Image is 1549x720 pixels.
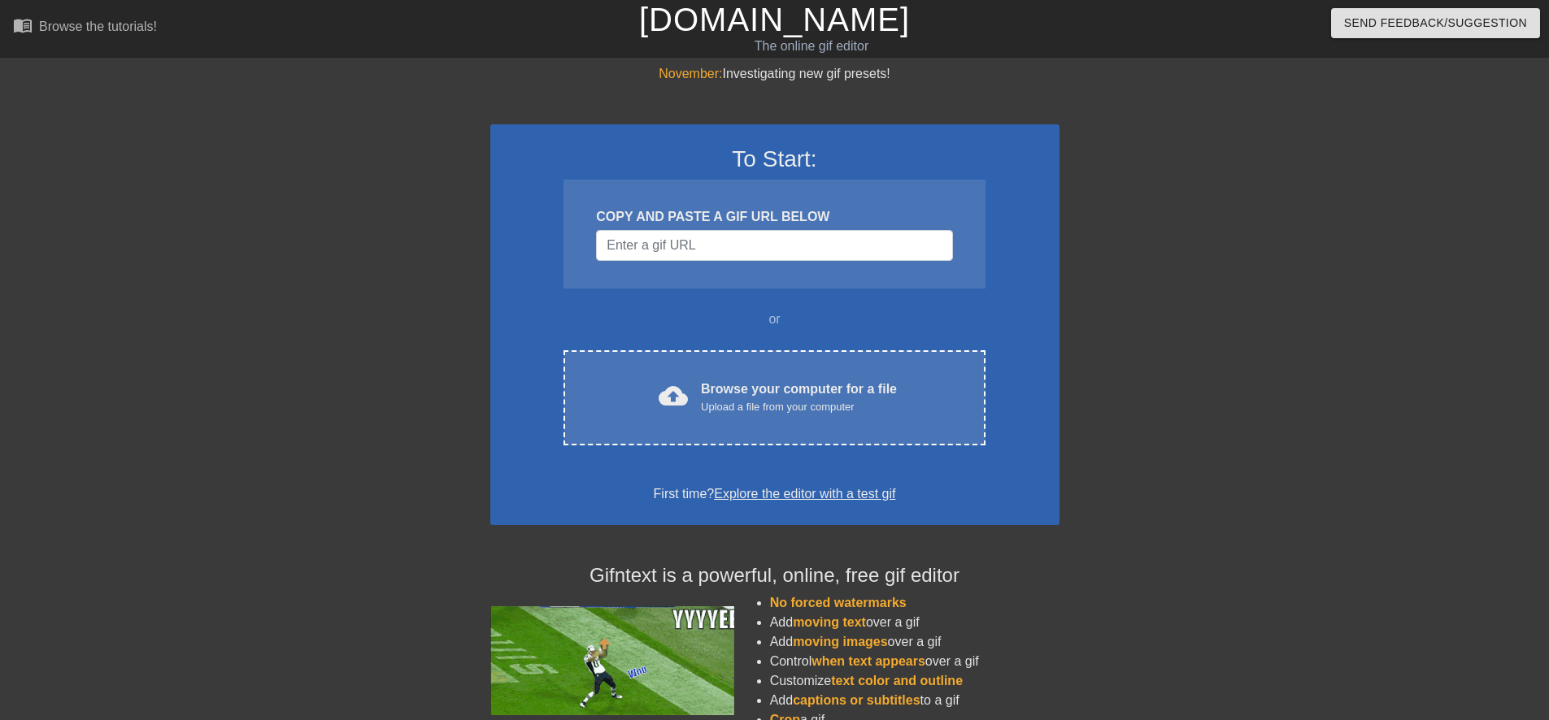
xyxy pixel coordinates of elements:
[1344,13,1527,33] span: Send Feedback/Suggestion
[524,37,1099,56] div: The online gif editor
[714,487,895,501] a: Explore the editor with a test gif
[701,399,897,415] div: Upload a file from your computer
[793,615,866,629] span: moving text
[811,654,925,668] span: when text appears
[793,693,920,707] span: captions or subtitles
[659,381,688,410] span: cloud_upload
[831,674,963,687] span: text color and outline
[793,635,887,648] span: moving images
[13,15,33,35] span: menu_book
[39,20,157,33] div: Browse the tutorials!
[770,671,1059,691] li: Customize
[596,207,952,227] div: COPY AND PASTE A GIF URL BELOW
[490,564,1059,588] h4: Gifntext is a powerful, online, free gif editor
[701,380,897,415] div: Browse your computer for a file
[511,145,1038,173] h3: To Start:
[770,691,1059,710] li: Add to a gif
[533,310,1017,329] div: or
[13,15,157,41] a: Browse the tutorials!
[770,652,1059,671] li: Control over a gif
[770,613,1059,632] li: Add over a gif
[770,596,907,609] span: No forced watermarks
[490,64,1059,84] div: Investigating new gif presets!
[490,606,734,715] img: football_small.gif
[639,2,910,37] a: [DOMAIN_NAME]
[1331,8,1540,38] button: Send Feedback/Suggestion
[770,632,1059,652] li: Add over a gif
[596,230,952,261] input: Username
[511,484,1038,504] div: First time?
[659,67,722,80] span: November:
